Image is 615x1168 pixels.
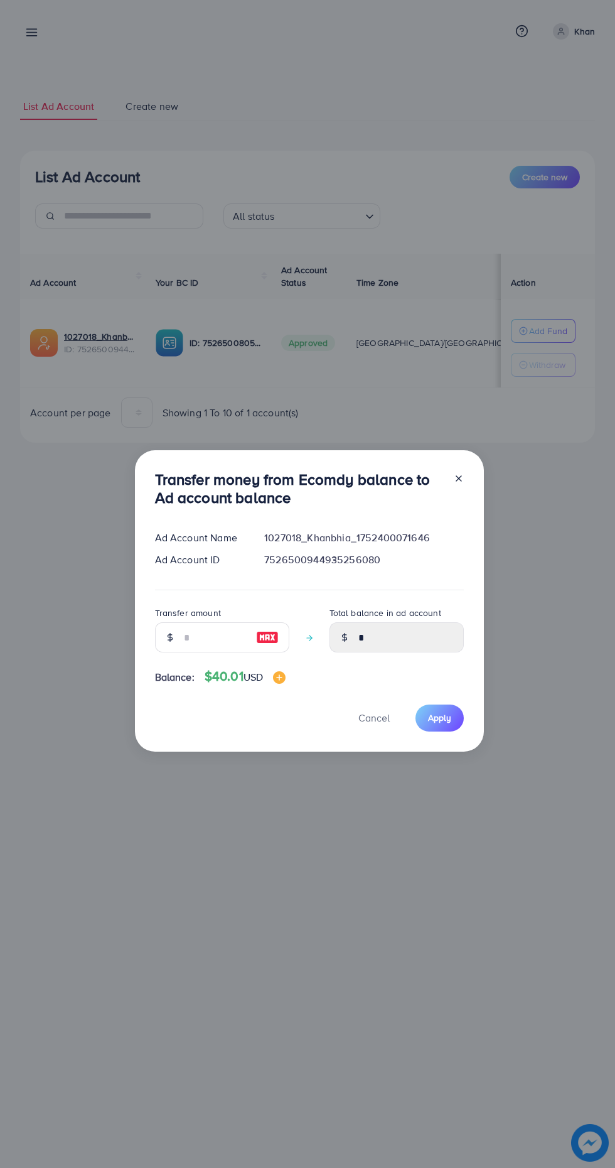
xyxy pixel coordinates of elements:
[428,711,451,724] span: Apply
[145,531,255,545] div: Ad Account Name
[155,607,221,619] label: Transfer amount
[254,531,473,545] div: 1027018_Khanbhia_1752400071646
[243,670,263,684] span: USD
[155,470,444,507] h3: Transfer money from Ecomdy balance to Ad account balance
[343,705,405,732] button: Cancel
[145,553,255,567] div: Ad Account ID
[155,670,195,684] span: Balance:
[358,711,390,725] span: Cancel
[273,671,286,684] img: image
[415,705,464,732] button: Apply
[254,553,473,567] div: 7526500944935256080
[329,607,441,619] label: Total balance in ad account
[205,669,286,684] h4: $40.01
[256,630,279,645] img: image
